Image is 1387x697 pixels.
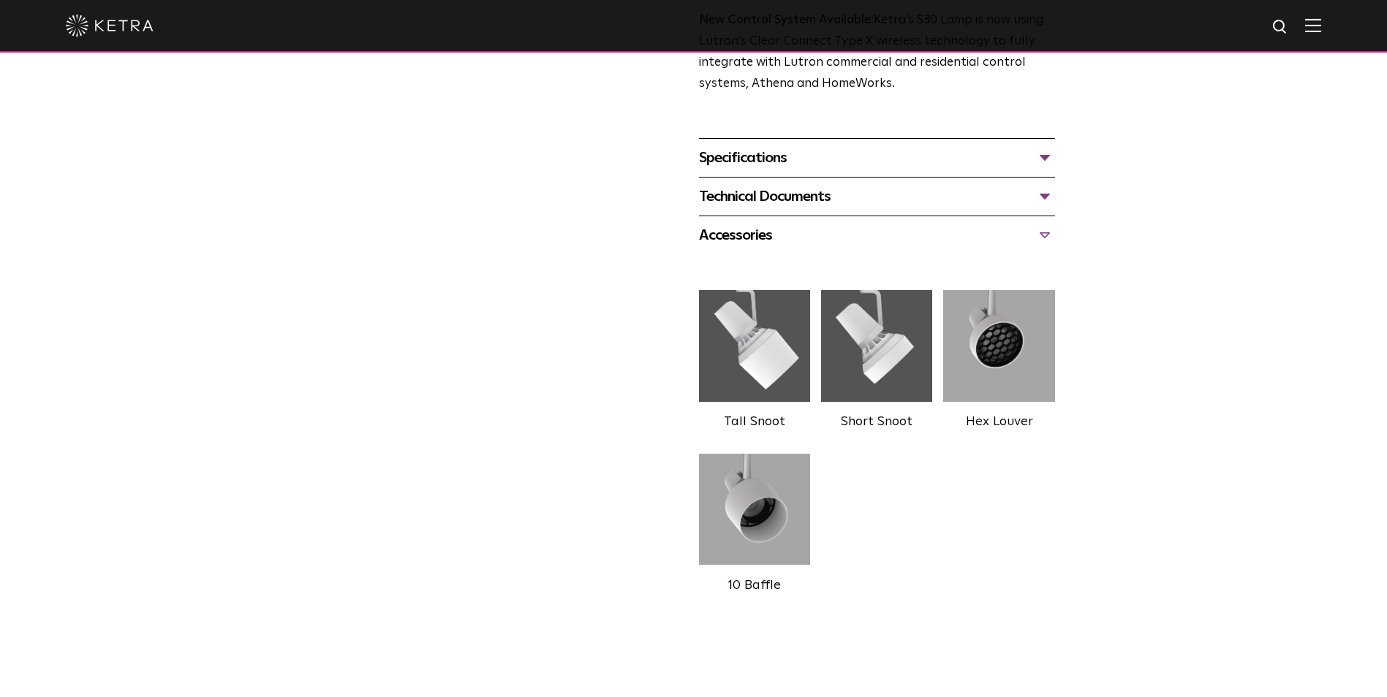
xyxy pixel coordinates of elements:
[1305,18,1321,32] img: Hamburger%20Nav.svg
[699,447,810,571] img: 9e3d97bd0cf938513d6e
[943,283,1054,408] img: 3b1b0dc7630e9da69e6b
[699,283,810,408] img: 561d9251a6fee2cab6f1
[821,283,932,408] img: 28b6e8ee7e7e92b03ac7
[699,185,1055,208] div: Technical Documents
[966,415,1033,428] label: Hex Louver
[841,415,912,428] label: Short Snoot
[699,146,1055,170] div: Specifications
[1271,18,1290,37] img: search icon
[66,15,154,37] img: ketra-logo-2019-white
[699,224,1055,247] div: Accessories
[724,415,785,428] label: Tall Snoot
[727,579,781,592] label: 10 Baffle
